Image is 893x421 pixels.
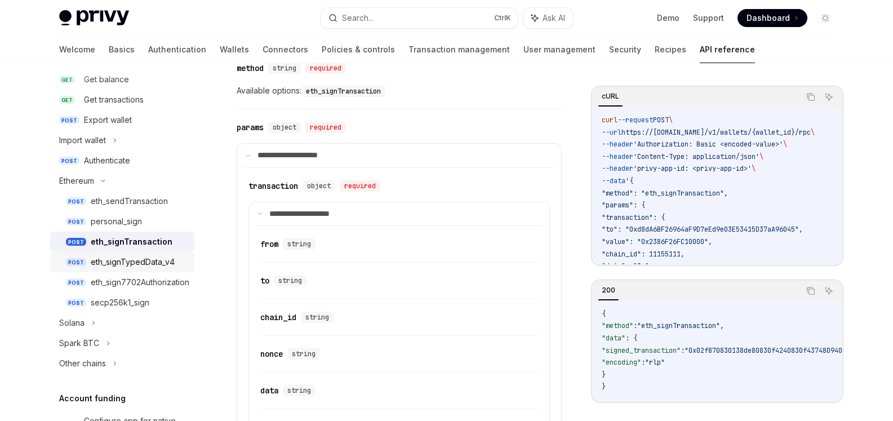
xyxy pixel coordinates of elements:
button: Ask AI [523,8,573,28]
span: "method" [602,321,633,330]
div: eth_signTypedData_v4 [91,255,175,269]
span: --header [602,140,633,149]
a: POSTAuthenticate [50,150,194,171]
span: "to": "0xd8dA6BF26964aF9D7eEd9e03E53415D37aA96045", [602,225,803,234]
a: Dashboard [737,9,807,27]
div: required [305,63,346,74]
div: eth_sendTransaction [91,194,168,208]
a: Connectors [263,36,308,63]
button: Copy the contents from the code block [803,90,818,104]
span: "chain_id": 11155111, [602,250,685,259]
button: Toggle dark mode [816,9,834,27]
a: Transaction management [408,36,510,63]
span: 'privy-app-id: <privy-app-id>' [633,164,752,173]
span: string [287,386,311,395]
span: : [633,321,637,330]
button: Search...CtrlK [321,8,518,28]
div: Other chains [59,357,106,370]
a: Wallets [220,36,249,63]
div: Search... [342,11,374,25]
span: https://[DOMAIN_NAME]/v1/wallets/{wallet_id}/rpc [621,128,811,137]
div: eth_signTransaction [91,235,172,249]
span: GET [59,96,75,104]
span: string [287,240,311,249]
span: POST [66,278,86,287]
div: secp256k1_sign [91,296,149,309]
span: \ [669,116,673,125]
a: Policies & controls [322,36,395,63]
span: \ [752,164,756,173]
span: Ctrl K [494,14,511,23]
span: POST [59,157,79,165]
a: Welcome [59,36,95,63]
span: string [273,64,296,73]
div: Authenticate [84,154,130,167]
h5: Account funding [59,392,126,405]
a: Security [609,36,641,63]
span: '{ [625,176,633,185]
a: Recipes [655,36,686,63]
div: Ethereum [59,174,94,188]
span: POST [66,238,86,246]
span: "method": "eth_signTransaction", [602,189,728,198]
span: POST [66,299,86,307]
span: , [720,321,724,330]
code: eth_signTransaction [301,86,385,97]
span: Dashboard [747,12,790,24]
span: POST [653,116,669,125]
a: User management [523,36,596,63]
a: Demo [657,12,679,24]
div: params [237,122,264,133]
div: eth_sign7702Authorization [91,276,189,289]
span: "value": "0x2386F26FC10000", [602,237,712,246]
a: GETGet transactions [50,90,194,110]
a: POSTeth_signTypedData_v4 [50,252,194,272]
span: "transaction": { [602,213,665,222]
span: { [602,309,606,318]
span: POST [59,116,79,125]
span: --data [602,176,625,185]
div: transaction [248,180,298,192]
span: "rlp" [645,358,665,367]
span: \ [811,128,815,137]
div: Export wallet [84,113,132,127]
span: curl [602,116,617,125]
span: : [681,346,685,355]
div: Import wallet [59,134,106,147]
div: required [340,180,380,192]
div: chain_id [260,312,296,323]
div: data [260,385,278,396]
a: POSTeth_sendTransaction [50,191,194,211]
span: POST [66,197,86,206]
span: string [292,349,316,358]
span: --request [617,116,653,125]
span: "signed_transaction" [602,346,681,355]
span: string [278,276,302,285]
a: Authentication [148,36,206,63]
span: "data" [602,334,625,343]
div: personal_sign [91,215,142,228]
span: } [602,382,606,391]
div: Get transactions [84,93,144,107]
span: : [641,358,645,367]
span: POST [66,258,86,267]
div: Spark BTC [59,336,99,350]
span: "data": "0x", [602,262,653,271]
div: method [237,63,264,74]
a: POSTeth_signTransaction [50,232,194,252]
a: POSTpersonal_sign [50,211,194,232]
span: --header [602,164,633,173]
a: API reference [700,36,755,63]
div: required [305,122,346,133]
span: "params": { [602,201,645,210]
span: "encoding" [602,358,641,367]
img: light logo [59,10,129,26]
a: Basics [109,36,135,63]
span: Ask AI [543,12,565,24]
span: string [305,313,329,322]
span: } [602,370,606,379]
div: to [260,275,269,286]
div: Solana [59,316,85,330]
span: 'Content-Type: application/json' [633,152,759,161]
button: Copy the contents from the code block [803,283,818,298]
